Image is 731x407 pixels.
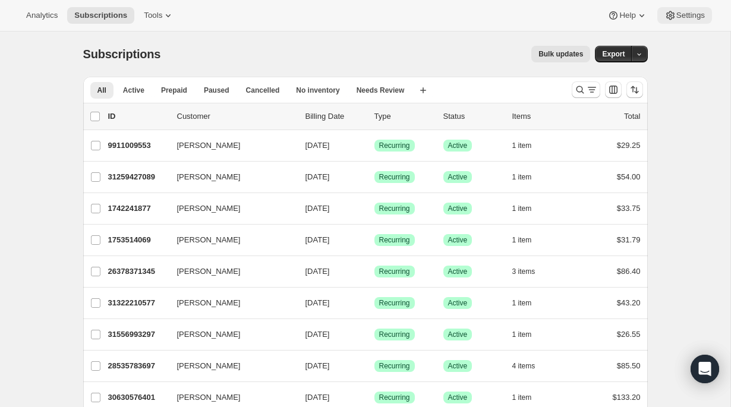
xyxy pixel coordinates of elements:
span: 1 item [512,141,532,150]
div: 26378371345[PERSON_NAME][DATE]SuccessRecurringSuccessActive3 items$86.40 [108,263,641,280]
span: [DATE] [305,393,330,402]
button: 1 item [512,232,545,248]
p: Customer [177,111,296,122]
span: Subscriptions [83,48,161,61]
span: Active [448,298,468,308]
p: 31259427089 [108,171,168,183]
span: Tools [144,11,162,20]
button: 3 items [512,263,549,280]
span: Active [448,393,468,402]
div: 31259427089[PERSON_NAME][DATE]SuccessRecurringSuccessActive1 item$54.00 [108,169,641,185]
div: 30630576401[PERSON_NAME][DATE]SuccessRecurringSuccessActive1 item$133.20 [108,389,641,406]
p: 31322210577 [108,297,168,309]
span: $86.40 [617,267,641,276]
span: Recurring [379,141,410,150]
p: Billing Date [305,111,365,122]
span: Recurring [379,235,410,245]
span: Active [448,141,468,150]
span: $26.55 [617,330,641,339]
span: Paused [204,86,229,95]
span: Recurring [379,393,410,402]
span: Analytics [26,11,58,20]
div: Open Intercom Messenger [691,355,719,383]
p: 26378371345 [108,266,168,277]
span: All [97,86,106,95]
span: Active [448,330,468,339]
span: [PERSON_NAME] [177,234,241,246]
span: 3 items [512,267,535,276]
span: Subscriptions [74,11,127,20]
button: [PERSON_NAME] [170,356,289,376]
span: Recurring [379,330,410,339]
button: Create new view [414,82,433,99]
span: 4 items [512,361,535,371]
span: 1 item [512,235,532,245]
button: Subscriptions [67,7,134,24]
span: Recurring [379,298,410,308]
button: Bulk updates [531,46,590,62]
span: Active [123,86,144,95]
div: 31556993297[PERSON_NAME][DATE]SuccessRecurringSuccessActive1 item$26.55 [108,326,641,343]
button: Help [600,7,654,24]
span: 1 item [512,172,532,182]
p: Status [443,111,503,122]
div: 1753514069[PERSON_NAME][DATE]SuccessRecurringSuccessActive1 item$31.79 [108,232,641,248]
span: Cancelled [246,86,280,95]
span: $133.20 [613,393,641,402]
span: $54.00 [617,172,641,181]
div: Items [512,111,572,122]
span: Prepaid [161,86,187,95]
p: 30630576401 [108,392,168,403]
button: Sort the results [626,81,643,98]
div: Type [374,111,434,122]
span: 1 item [512,393,532,402]
span: 1 item [512,204,532,213]
span: No inventory [296,86,339,95]
div: 1742241877[PERSON_NAME][DATE]SuccessRecurringSuccessActive1 item$33.75 [108,200,641,217]
span: Active [448,235,468,245]
p: 9911009553 [108,140,168,152]
button: 1 item [512,326,545,343]
span: Help [619,11,635,20]
span: [DATE] [305,298,330,307]
span: [DATE] [305,267,330,276]
button: [PERSON_NAME] [170,168,289,187]
div: 28535783697[PERSON_NAME][DATE]SuccessRecurringSuccessActive4 items$85.50 [108,358,641,374]
button: 1 item [512,295,545,311]
button: 1 item [512,169,545,185]
p: 28535783697 [108,360,168,372]
button: 1 item [512,200,545,217]
button: Settings [657,7,712,24]
span: [PERSON_NAME] [177,266,241,277]
span: [PERSON_NAME] [177,203,241,214]
button: [PERSON_NAME] [170,294,289,313]
span: Active [448,361,468,371]
span: Active [448,204,468,213]
button: Search and filter results [572,81,600,98]
span: Active [448,172,468,182]
p: Total [624,111,640,122]
span: [DATE] [305,235,330,244]
span: 1 item [512,298,532,308]
button: Analytics [19,7,65,24]
p: ID [108,111,168,122]
button: 1 item [512,389,545,406]
button: [PERSON_NAME] [170,262,289,281]
span: Active [448,267,468,276]
span: [DATE] [305,204,330,213]
span: Recurring [379,204,410,213]
button: [PERSON_NAME] [170,199,289,218]
button: 4 items [512,358,549,374]
button: [PERSON_NAME] [170,136,289,155]
span: 1 item [512,330,532,339]
p: 1742241877 [108,203,168,214]
span: Export [602,49,625,59]
span: [DATE] [305,330,330,339]
span: [DATE] [305,141,330,150]
span: $85.50 [617,361,641,370]
p: 31556993297 [108,329,168,340]
button: 1 item [512,137,545,154]
span: $43.20 [617,298,641,307]
div: 9911009553[PERSON_NAME][DATE]SuccessRecurringSuccessActive1 item$29.25 [108,137,641,154]
div: 31322210577[PERSON_NAME][DATE]SuccessRecurringSuccessActive1 item$43.20 [108,295,641,311]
